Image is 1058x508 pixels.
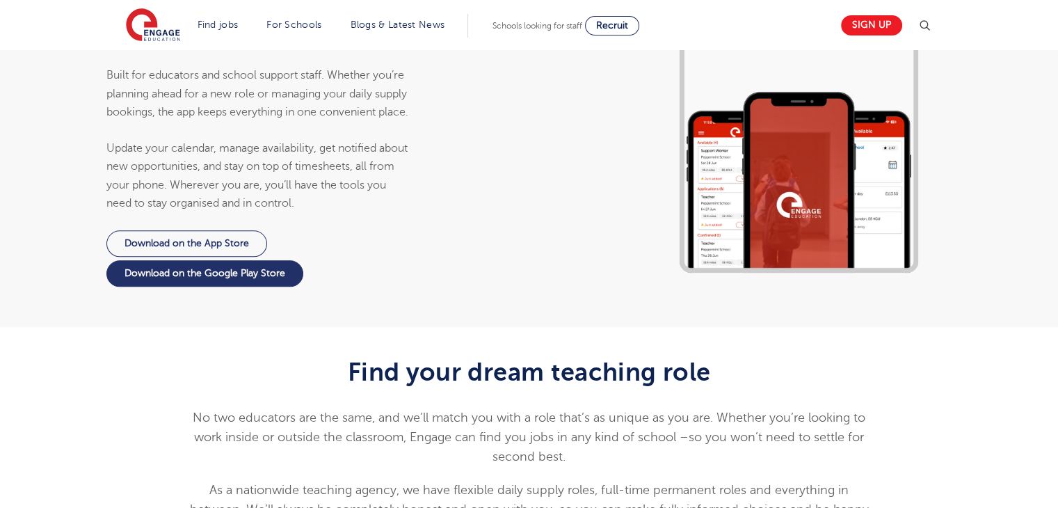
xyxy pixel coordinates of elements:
a: Recruit [585,16,639,35]
p: Update your calendar, manage availability, get notified about new opportunities, and stay on top ... [106,139,412,212]
span: Schools looking for staff [492,21,582,31]
a: Sign up [841,15,902,35]
span: Recruit [596,20,628,31]
h2: Find your dream teaching role [188,358,870,387]
p: Built for educators and school support staff. Whether you’re planning ahead for a new role or man... [106,66,412,121]
a: For Schools [266,19,321,30]
a: Blogs & Latest News [351,19,445,30]
a: Download on the Google Play Store [106,260,303,287]
img: Engage Education [126,8,180,43]
span: No two educators are the same, and we’ll match you with a role that’s as unique as you are. Wheth... [193,411,865,463]
a: Download on the App Store [106,230,267,257]
a: Find jobs [198,19,239,30]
